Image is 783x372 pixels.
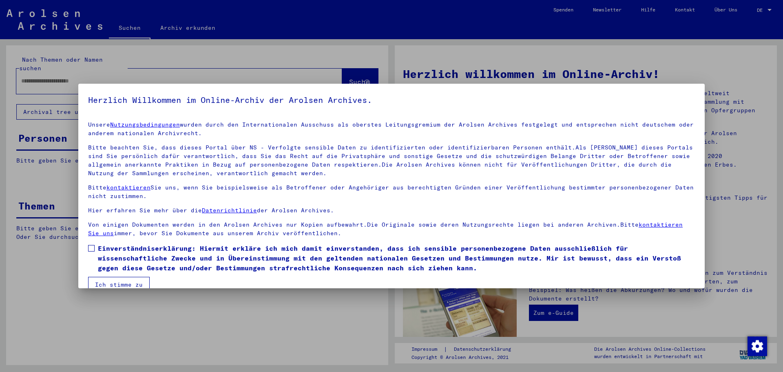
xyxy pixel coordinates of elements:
[88,120,695,138] p: Unsere wurden durch den Internationalen Ausschuss als oberstes Leitungsgremium der Arolsen Archiv...
[98,243,695,273] span: Einverständniserklärung: Hiermit erkläre ich mich damit einverstanden, dass ich sensible personen...
[88,221,695,238] p: Von einigen Dokumenten werden in den Arolsen Archives nur Kopien aufbewahrt.Die Originale sowie d...
[106,184,150,191] a: kontaktieren
[88,277,150,292] button: Ich stimme zu
[202,207,257,214] a: Datenrichtlinie
[88,206,695,215] p: Hier erfahren Sie mehr über die der Arolsen Archives.
[88,183,695,200] p: Bitte Sie uns, wenn Sie beispielsweise als Betroffener oder Angehöriger aus berechtigten Gründen ...
[88,94,695,107] h5: Herzlich Willkommen im Online-Archiv der Arolsen Archives.
[110,121,180,128] a: Nutzungsbedingungen
[88,221,683,237] a: kontaktieren Sie uns
[748,336,767,356] img: Zustimmung ändern
[88,143,695,178] p: Bitte beachten Sie, dass dieses Portal über NS - Verfolgte sensible Daten zu identifizierten oder...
